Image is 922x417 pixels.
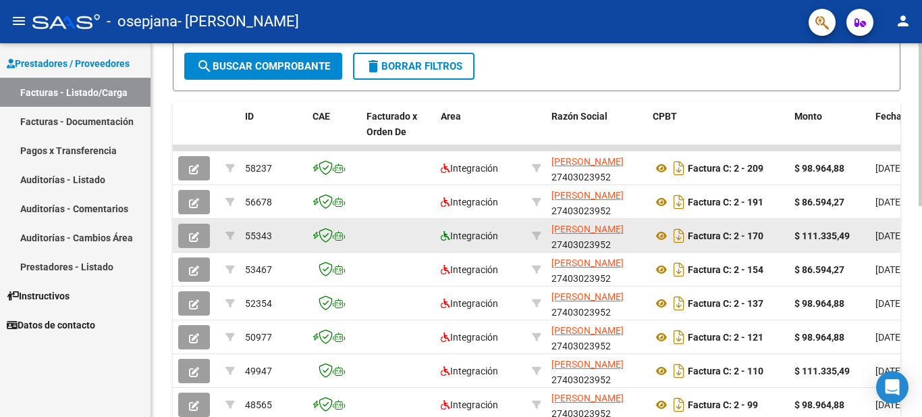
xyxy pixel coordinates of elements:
div: 27403023952 [551,222,642,250]
span: Razón Social [551,111,607,122]
div: 27403023952 [551,154,642,182]
i: Descargar documento [670,157,688,179]
span: 49947 [245,366,272,376]
span: CPBT [653,111,677,122]
i: Descargar documento [670,394,688,416]
span: 56678 [245,197,272,207]
span: [PERSON_NAME] [551,257,624,268]
datatable-header-cell: CAE [307,102,361,162]
datatable-header-cell: Razón Social [546,102,647,162]
strong: $ 98.964,88 [794,332,844,343]
datatable-header-cell: Area [435,102,526,162]
strong: $ 86.594,27 [794,197,844,207]
span: Integración [441,399,498,410]
span: 48565 [245,399,272,410]
mat-icon: search [196,58,213,74]
span: [DATE] [875,230,903,241]
span: [PERSON_NAME] [551,359,624,370]
span: Integración [441,366,498,376]
span: Instructivos [7,289,70,303]
span: [DATE] [875,366,903,376]
span: [DATE] [875,399,903,410]
span: [DATE] [875,298,903,309]
strong: $ 111.335,49 [794,230,850,241]
div: 27403023952 [551,323,642,351]
span: [DATE] [875,264,903,275]
div: 27403023952 [551,255,642,284]
strong: Factura C: 2 - 154 [688,264,763,275]
datatable-header-cell: ID [240,102,307,162]
div: 27403023952 [551,357,642,385]
span: Integración [441,197,498,207]
strong: $ 98.964,88 [794,399,844,410]
span: Monto [794,111,822,122]
strong: $ 98.964,88 [794,298,844,309]
strong: Factura C: 2 - 121 [688,332,763,343]
strong: $ 111.335,49 [794,366,850,376]
span: Buscar Comprobante [196,60,330,72]
span: [DATE] [875,332,903,343]
button: Buscar Comprobante [184,53,342,80]
span: Borrar Filtros [365,60,462,72]
strong: Factura C: 2 - 209 [688,163,763,174]
strong: Factura C: 2 - 137 [688,298,763,309]
span: Integración [441,332,498,343]
i: Descargar documento [670,191,688,213]
button: Borrar Filtros [353,53,474,80]
span: ID [245,111,254,122]
datatable-header-cell: Facturado x Orden De [361,102,435,162]
span: Prestadores / Proveedores [7,56,130,71]
datatable-header-cell: CPBT [647,102,789,162]
span: [PERSON_NAME] [551,190,624,201]
span: 50977 [245,332,272,343]
span: [PERSON_NAME] [551,325,624,336]
mat-icon: delete [365,58,381,74]
span: [DATE] [875,163,903,174]
span: Area [441,111,461,122]
datatable-header-cell: Monto [789,102,870,162]
span: [DATE] [875,197,903,207]
i: Descargar documento [670,259,688,280]
span: Integración [441,264,498,275]
span: Integración [441,230,498,241]
i: Descargar documento [670,360,688,382]
span: Facturado x Orden De [367,111,417,137]
i: Descargar documento [670,225,688,247]
strong: Factura C: 2 - 191 [688,197,763,207]
mat-icon: person [895,13,911,29]
div: 27403023952 [551,188,642,216]
span: [PERSON_NAME] [551,393,624,403]
span: [PERSON_NAME] [551,291,624,302]
div: Open Intercom Messenger [876,371,909,403]
span: 52354 [245,298,272,309]
span: Integración [441,298,498,309]
strong: Factura C: 2 - 110 [688,366,763,376]
span: [PERSON_NAME] [551,224,624,235]
strong: $ 98.964,88 [794,163,844,174]
span: 55343 [245,230,272,241]
i: Descargar documento [670,293,688,314]
span: - osepjana [107,7,178,36]
strong: Factura C: 2 - 170 [688,230,763,241]
span: 53467 [245,264,272,275]
i: Descargar documento [670,326,688,348]
span: CAE [313,111,330,122]
span: - [PERSON_NAME] [178,7,299,36]
span: Datos de contacto [7,318,95,333]
strong: $ 86.594,27 [794,264,844,275]
span: [PERSON_NAME] [551,156,624,167]
span: 58237 [245,163,272,174]
mat-icon: menu [11,13,27,29]
strong: Factura C: 2 - 99 [688,399,758,410]
span: Integración [441,163,498,174]
div: 27403023952 [551,289,642,318]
